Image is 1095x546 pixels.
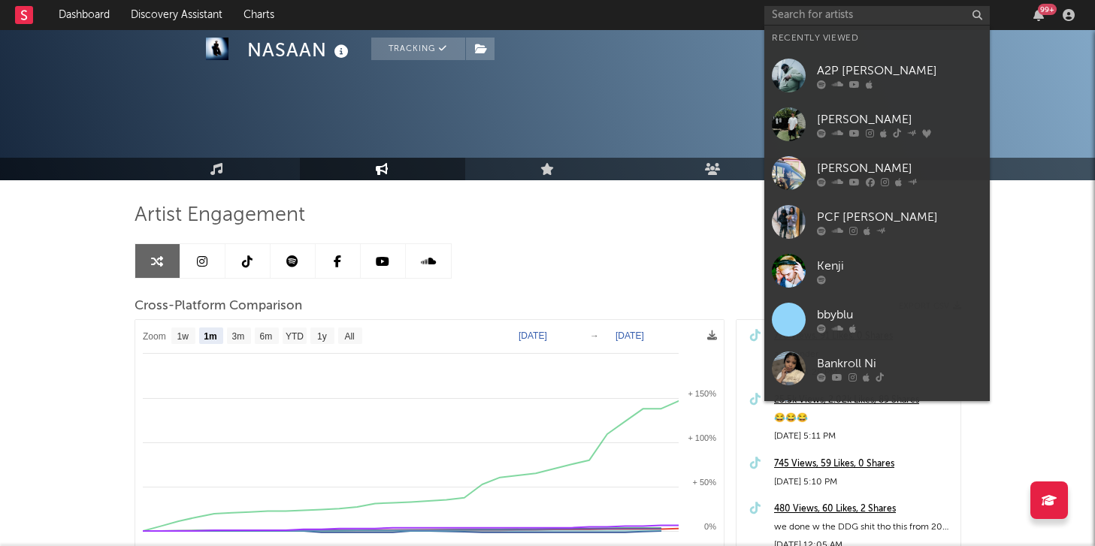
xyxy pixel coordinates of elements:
[817,208,982,226] div: PCF [PERSON_NAME]
[764,344,990,393] a: Bankroll Ni
[143,331,166,342] text: Zoom
[764,198,990,246] a: PCF [PERSON_NAME]
[817,110,982,128] div: [PERSON_NAME]
[231,331,244,342] text: 3m
[817,354,982,373] div: Bankroll Ni
[764,246,990,295] a: Kenji
[259,331,272,342] text: 6m
[764,100,990,149] a: [PERSON_NAME]
[774,473,953,491] div: [DATE] 5:10 PM
[285,331,303,342] text: YTD
[688,389,716,398] text: + 150%
[817,62,982,80] div: A2P [PERSON_NAME]
[772,29,982,47] div: Recently Viewed
[590,330,599,341] text: →
[817,306,982,324] div: bbyblu
[774,455,953,473] a: 745 Views, 59 Likes, 0 Shares
[704,522,716,531] text: 0%
[774,500,953,518] a: 480 Views, 60 Likes, 2 Shares
[204,331,216,342] text: 1m
[317,331,327,342] text: 1y
[177,331,189,342] text: 1w
[764,295,990,344] a: bbyblu
[135,297,302,315] span: Cross-Platform Comparison
[764,393,990,442] a: PLUTO
[774,427,953,445] div: [DATE] 5:11 PM
[247,38,352,62] div: NASAAN
[764,6,990,25] input: Search for artists
[817,257,982,275] div: Kenji
[344,331,354,342] text: All
[764,51,990,100] a: A2P [PERSON_NAME]
[519,330,547,341] text: [DATE]
[135,207,305,225] span: Artist Engagement
[1033,9,1044,21] button: 99+
[774,409,953,427] div: 😂😂😂
[764,149,990,198] a: [PERSON_NAME]
[774,518,953,536] div: we done w the DDG shit tho this from 2023 fr
[616,330,644,341] text: [DATE]
[371,38,465,60] button: Tracking
[692,478,716,487] text: + 50%
[688,433,716,442] text: + 100%
[817,159,982,177] div: [PERSON_NAME]
[1038,4,1057,15] div: 99 +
